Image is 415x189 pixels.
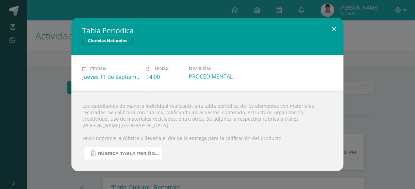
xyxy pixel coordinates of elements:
div: Los estudiantes de manera individual realizarán una tabla periódica de los elementos con material... [71,91,344,171]
div: 14:00 [146,73,183,81]
span: Fecha: [90,66,107,71]
button: Close (Esc) [324,18,344,41]
a: RÚBRICA TABLA PERIÓDICA.pdf [84,147,163,160]
span: RÚBRICA TABLA PERIÓDICA.pdf [98,151,159,156]
h2: Tabla Periódica [82,26,333,35]
div: PROCEDIMENTAL [189,73,247,80]
span: Ciencias Naturales [82,37,133,45]
span: Hora: [155,66,169,71]
label: División: [189,66,247,71]
div: Jueves 11 de Septiembre [82,73,141,81]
